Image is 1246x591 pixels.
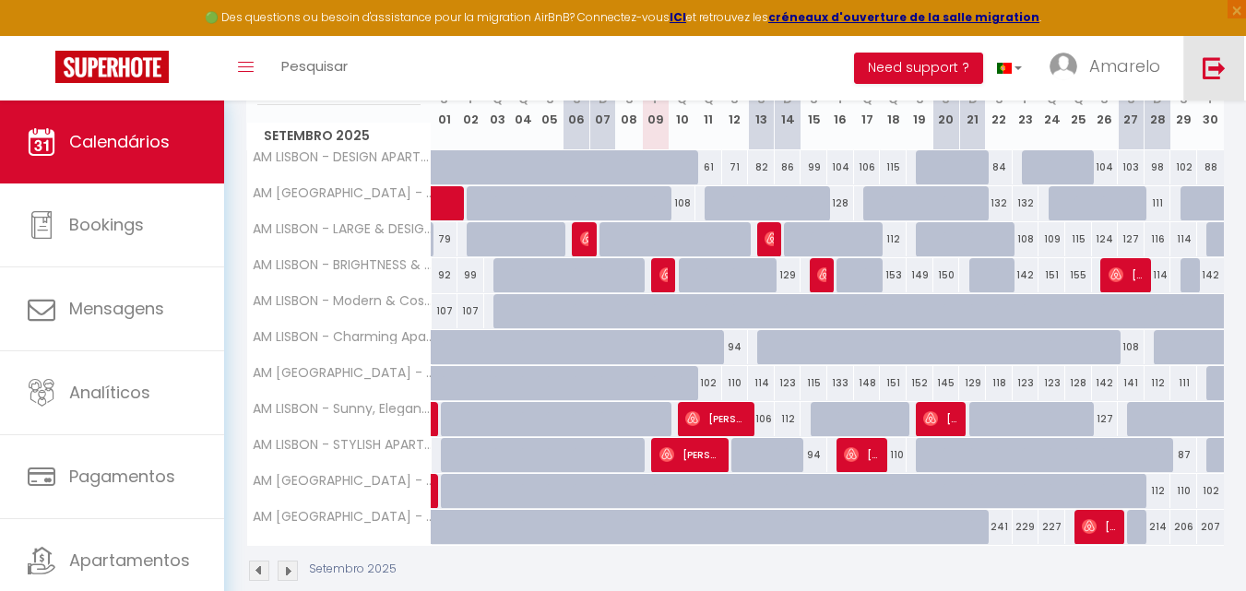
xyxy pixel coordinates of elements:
span: AM [GEOGRAPHIC_DATA] - Your Balcony to the Sea & the Bridge [250,366,434,380]
div: 110 [1170,474,1197,508]
th: 27 [1118,68,1145,150]
th: 29 [1170,68,1197,150]
th: 22 [986,68,1013,150]
div: 71 [722,150,749,184]
span: [PERSON_NAME] [659,257,669,292]
abbr: Q [862,90,872,108]
button: Ouvrir le widget de chat LiveChat [15,7,70,63]
abbr: S [546,90,554,108]
abbr: T [467,90,475,108]
img: logout [1203,56,1226,79]
div: 84 [986,150,1013,184]
div: 112 [775,402,801,436]
span: AM LISBON - Charming Apartment in the Heart of [GEOGRAPHIC_DATA] [250,330,434,344]
a: ICI [670,9,686,25]
div: 102 [695,366,722,400]
div: 142 [1092,366,1119,400]
abbr: D [783,90,792,108]
div: 227 [1038,510,1065,544]
th: 05 [537,68,564,150]
span: AM LISBON - Sunny, Elegant, Peaceful Apartment [250,402,434,416]
a: ... Amarelo [1036,36,1183,100]
span: Mensagens [69,297,164,320]
abbr: S [625,90,634,108]
div: 142 [1013,258,1039,292]
abbr: S [916,90,924,108]
span: AM LISBON - DESIGN APARTEMENT WITH TERRACE [250,150,434,164]
abbr: S [1180,90,1188,108]
span: [PERSON_NAME] [685,401,748,436]
div: 128 [827,186,854,220]
abbr: Q [1074,90,1084,108]
div: 207 [1197,510,1224,544]
span: AM [GEOGRAPHIC_DATA] - UNIQUE APARTMENT WITH SWIMMING POOL - [PERSON_NAME] [250,510,434,524]
span: AM LISBON - Modern & Cosy Apartment in [GEOGRAPHIC_DATA] [250,294,434,308]
a: créneaux d'ouverture de la salle migration [768,9,1039,25]
div: 127 [1092,402,1119,436]
div: 150 [933,258,960,292]
abbr: D [599,90,608,108]
a: [PERSON_NAME] [432,474,441,509]
span: [PERSON_NAME] [580,221,589,256]
th: 15 [801,68,827,150]
div: 94 [722,330,749,364]
abbr: T [1206,90,1215,108]
th: 13 [748,68,775,150]
div: 102 [1197,474,1224,508]
span: Pagamentos [69,465,175,488]
span: [PERSON_NAME] [1082,509,1118,544]
a: Pesquisar [267,36,362,100]
div: 111 [1170,366,1197,400]
th: 02 [457,68,484,150]
abbr: T [651,90,659,108]
span: AM LISBON - BRIGHTNESS & SPACIOUS APARTMENT [250,258,434,272]
span: AM [GEOGRAPHIC_DATA] - SEA VIEW APARTMENT WITH PRIVATE [GEOGRAPHIC_DATA] [250,474,434,488]
div: 127 [1118,222,1145,256]
th: 20 [933,68,960,150]
th: 10 [669,68,695,150]
abbr: D [968,90,978,108]
abbr: S [942,90,950,108]
th: 04 [510,68,537,150]
abbr: Q [492,90,503,108]
th: 03 [484,68,511,150]
th: 08 [616,68,643,150]
div: 133 [827,366,854,400]
th: 19 [907,68,933,150]
div: 99 [801,150,827,184]
th: 11 [695,68,722,150]
th: 24 [1038,68,1065,150]
div: 111 [1145,186,1171,220]
div: 110 [880,438,907,472]
div: 129 [775,258,801,292]
div: 128 [1065,366,1092,400]
div: 142 [1197,258,1224,292]
th: 18 [880,68,907,150]
div: 104 [827,150,854,184]
div: 112 [880,222,907,256]
a: [PERSON_NAME] [432,402,441,437]
abbr: S [995,90,1003,108]
div: 155 [1065,258,1092,292]
abbr: Q [704,90,714,108]
div: 106 [854,150,881,184]
img: Super Booking [55,51,169,83]
div: 151 [1038,258,1065,292]
div: 108 [669,186,695,220]
abbr: Q [518,90,528,108]
div: 129 [959,366,986,400]
abbr: S [810,90,818,108]
div: 149 [907,258,933,292]
div: 124 [1092,222,1119,256]
span: Analíticos [69,381,150,404]
div: 115 [801,366,827,400]
div: 103 [1118,150,1145,184]
th: 21 [959,68,986,150]
div: 145 [933,366,960,400]
div: 108 [1013,222,1039,256]
abbr: S [757,90,765,108]
div: 82 [748,150,775,184]
span: Setembro 2025 [247,123,431,149]
button: Need support ? [854,53,983,84]
span: Bookings [69,213,144,236]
